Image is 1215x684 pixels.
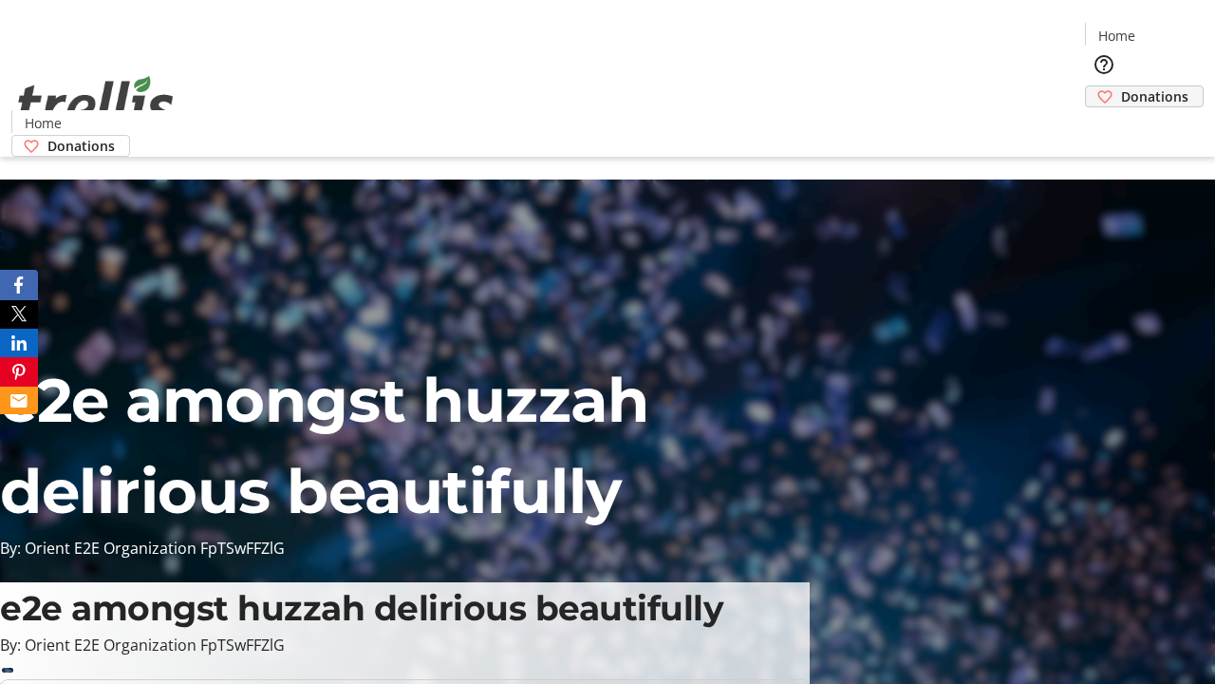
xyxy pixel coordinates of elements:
[12,113,73,133] a: Home
[1121,86,1188,106] span: Donations
[25,113,62,133] span: Home
[11,55,180,150] img: Orient E2E Organization FpTSwFFZlG's Logo
[1086,26,1147,46] a: Home
[11,135,130,157] a: Donations
[47,136,115,156] span: Donations
[1085,46,1123,84] button: Help
[1085,85,1204,107] a: Donations
[1098,26,1135,46] span: Home
[1085,107,1123,145] button: Cart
